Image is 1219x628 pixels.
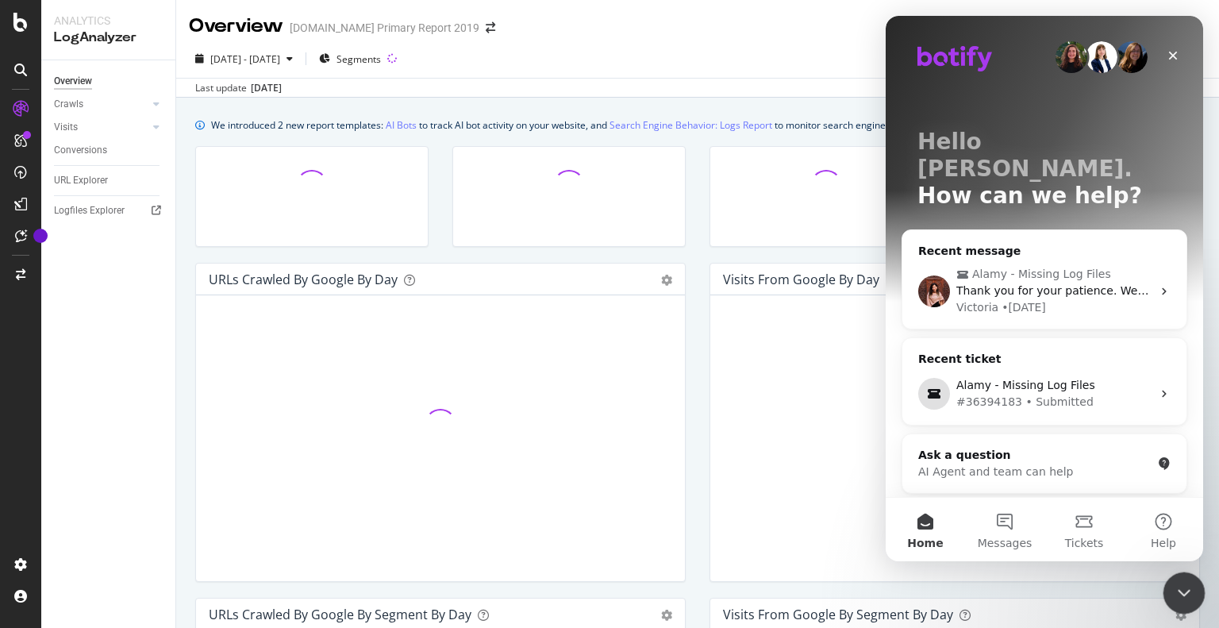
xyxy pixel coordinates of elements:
button: Segments [313,46,387,71]
div: gear [1175,610,1186,621]
div: Recent ticket [33,335,285,355]
a: Logfiles Explorer [54,202,164,219]
button: [DATE] - [DATE] [189,46,299,71]
div: Logfiles Explorer [54,202,125,219]
a: Visits [54,119,148,136]
div: Alamy - Missing Log Files#36394183 • Submitted [17,355,301,401]
iframe: Intercom live chat [1163,572,1206,615]
div: Tooltip anchor [33,229,48,243]
button: Messages [79,482,159,545]
a: Crawls [54,96,148,113]
div: URLs Crawled by Google By Segment By Day [209,607,471,622]
div: Victoria [71,283,113,300]
div: We introduced 2 new report templates: to track AI bot activity on your website, and to monitor se... [211,117,929,133]
a: Conversions [54,142,164,159]
div: URL Explorer [54,172,108,189]
iframe: Intercom live chat [886,16,1203,561]
div: LogAnalyzer [54,29,163,47]
a: AI Bots [386,117,417,133]
div: #36394183 • Submitted [71,378,266,395]
div: • [DATE] [116,283,160,300]
button: Tickets [159,482,238,545]
span: Thank you for your patience. We will try to get back to you as soon as possible. [71,268,513,281]
div: Conversions [54,142,107,159]
div: Alamy - Missing Log Files [71,361,266,378]
div: URLs Crawled by Google by day [209,272,398,287]
div: info banner [195,117,1200,133]
span: [DATE] - [DATE] [210,52,280,66]
div: gear [661,610,672,621]
div: gear [661,275,672,286]
div: Last update [195,81,282,95]
div: Ask a questionAI Agent and team can help [16,418,302,478]
div: [DATE] [251,81,282,95]
span: Tickets [179,522,218,533]
a: URL Explorer [54,172,164,189]
span: Home [21,522,57,533]
span: Segments [336,52,381,66]
div: AI Agent and team can help [33,448,266,464]
span: Messages [92,522,147,533]
div: Overview [189,13,283,40]
div: Analytics [54,13,163,29]
div: Close [273,25,302,54]
a: Search Engine Behavior: Logs Report [609,117,772,133]
div: Visits from Google By Segment By Day [723,607,953,622]
div: Visits from Google by day [723,272,879,287]
a: Overview [54,73,164,90]
button: Help [238,482,317,545]
div: [DOMAIN_NAME] Primary Report 2019 [290,20,479,36]
div: Overview [54,73,92,90]
div: Ask a question [33,431,266,448]
div: arrow-right-arrow-left [486,22,495,33]
span: Help [265,522,290,533]
div: Visits [54,119,78,136]
div: Crawls [54,96,83,113]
